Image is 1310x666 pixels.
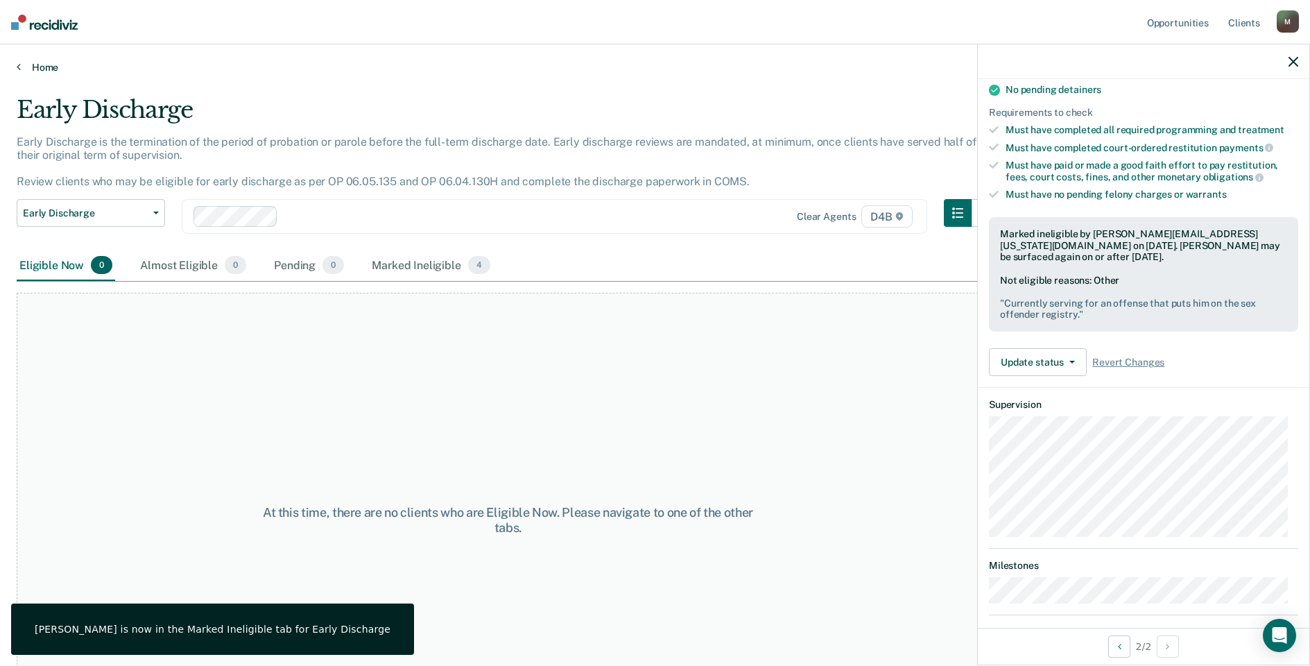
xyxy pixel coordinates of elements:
[989,107,1298,119] div: Requirements to check
[1238,124,1284,135] span: treatment
[369,250,493,281] div: Marked Ineligible
[861,205,912,228] span: D4B
[468,256,490,274] span: 4
[1000,228,1287,263] div: Marked ineligible by [PERSON_NAME][EMAIL_ADDRESS][US_STATE][DOMAIN_NAME] on [DATE]. [PERSON_NAME]...
[17,250,115,281] div: Eligible Now
[1263,619,1296,652] div: Open Intercom Messenger
[1006,124,1298,136] div: Must have completed all required programming and
[263,505,753,535] div: At this time, there are no clients who are Eligible Now. Please navigate to one of the other tabs.
[1006,160,1298,183] div: Must have paid or made a good faith effort to pay restitution, fees, court costs, fines, and othe...
[1000,275,1287,321] div: Not eligible reasons: Other
[989,626,1298,638] dt: Eligibility Date
[11,15,78,30] img: Recidiviz
[989,560,1298,572] dt: Milestones
[35,623,390,635] div: [PERSON_NAME] is now in the Marked Ineligible tab for Early Discharge
[1203,171,1264,182] span: obligations
[17,96,999,135] div: Early Discharge
[17,61,1293,74] a: Home
[1058,84,1101,95] span: detainers
[1186,189,1227,200] span: warrants
[978,628,1309,665] div: 2 / 2
[797,211,856,223] div: Clear agents
[91,256,112,274] span: 0
[989,399,1298,411] dt: Supervision
[225,256,246,274] span: 0
[137,250,249,281] div: Almost Eligible
[23,207,148,219] span: Early Discharge
[17,135,976,189] p: Early Discharge is the termination of the period of probation or parole before the full-term disc...
[1092,357,1164,368] span: Revert Changes
[1006,189,1298,200] div: Must have no pending felony charges or
[1006,84,1298,96] div: No pending
[989,348,1087,376] button: Update status
[271,250,347,281] div: Pending
[1006,142,1298,154] div: Must have completed court-ordered restitution
[1108,635,1130,658] button: Previous Opportunity
[1157,635,1179,658] button: Next Opportunity
[322,256,344,274] span: 0
[1219,142,1274,153] span: payments
[1277,10,1299,33] div: M
[1000,298,1287,321] pre: " Currently serving for an offense that puts him on the sex offender registry. "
